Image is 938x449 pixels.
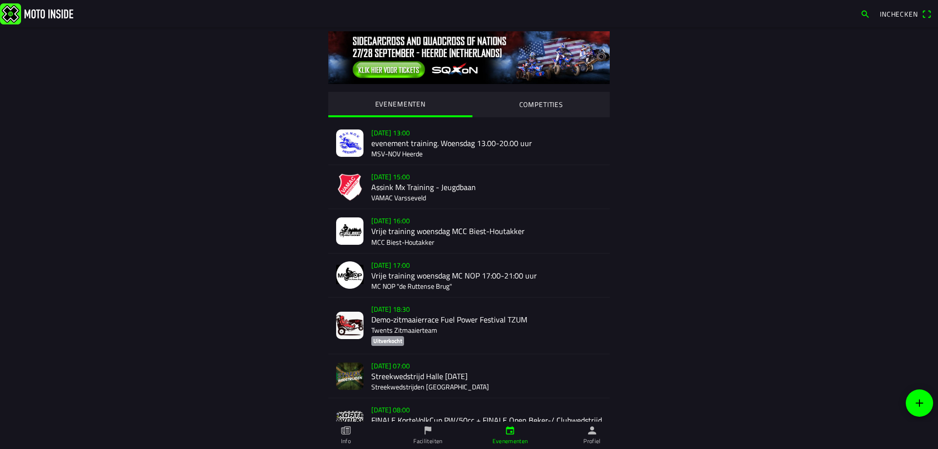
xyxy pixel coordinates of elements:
[880,9,918,19] span: Inchecken
[336,312,363,339] img: Jr9onrC0yD8203rv07GQoPFRO05txJl9KEmks7zX.jpg
[341,425,351,436] ion-icon: paper
[875,5,936,22] a: Incheckenqr scanner
[336,363,363,390] img: Y5rwN9z9uPcyXeovWO1qn41Q4V5LkcRjVCcyV7Gt.jpg
[328,92,472,117] ion-segment-button: EVENEMENTEN
[328,298,610,354] a: [DATE] 18:30Demo-zitmaaierrace Fuel Power Festival TZUMTwents ZitmaaierteamUitverkocht
[336,261,363,289] img: NjdwpvkGicnr6oC83998ZTDUeXJJ29cK9cmzxz8K.png
[328,354,610,398] a: [DATE] 07:00Streekwedstrijd Halle [DATE]Streekwedstrijden [GEOGRAPHIC_DATA]
[336,173,363,201] img: xILXvsUnwCQFTW5XZ3Prwt2yAS3TDKuBijgiNKBx.png
[914,397,925,409] ion-icon: add
[583,437,601,446] ion-label: Profiel
[328,31,610,84] img: 0tIKNvXMbOBQGQ39g5GyH2eKrZ0ImZcyIMR2rZNf.jpg
[328,254,610,298] a: [DATE] 17:00Vrije training woensdag MC NOP 17:00-21:00 uurMC NOP "de Ruttense Brug"
[336,129,363,157] img: HB9CZK0ba5W2kw4jhtiGJpVc7eVAXztgf6S6WHzU.jpg
[336,411,363,438] img: wnU9VZkziWAzZjs8lAG3JHcHr0adhkas7rPV26Ps.jpg
[855,5,875,22] a: search
[336,217,363,245] img: 7VQxMMN4RRmEkn98gJeQiEBAqoxWkjTYAqvjh537.jpg
[413,437,442,446] ion-label: Faciliteiten
[492,437,528,446] ion-label: Evenementen
[328,209,610,253] a: [DATE] 16:00Vrije training woensdag MCC Biest-HoutakkerMCC Biest-Houtakker
[328,121,610,165] a: [DATE] 13:00evenement training. Woensdag 13.00-20.00 uurMSV-NOV Heerde
[328,165,610,209] a: [DATE] 15:00Assink Mx Training - JeugdbaanVAMAC Varsseveld
[423,425,433,436] ion-icon: flag
[587,425,597,436] ion-icon: person
[505,425,515,436] ion-icon: calendar
[341,437,351,446] ion-label: Info
[472,92,610,117] ion-segment-button: COMPETITIES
